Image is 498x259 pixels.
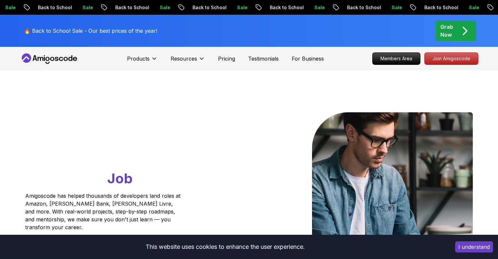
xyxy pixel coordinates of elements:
[24,27,157,35] p: 🔥 Back to School Sale - Our best prices of the year!
[248,55,279,63] a: Testimonials
[385,4,406,11] p: Sale
[424,52,478,65] a: Join Amigoscode
[171,55,205,68] button: Resources
[455,241,493,252] button: Accept cookies
[107,170,133,187] span: Job
[218,55,235,63] a: Pricing
[25,112,206,188] h1: Go From Learning to Hired: Master Java, Spring Boot & Cloud Skills That Get You the
[5,240,445,254] div: This website uses cookies to enhance the user experience.
[109,4,153,11] p: Back to School
[372,52,420,65] a: Members Area
[373,53,420,65] p: Members Area
[462,4,483,11] p: Sale
[231,4,251,11] p: Sale
[127,55,150,63] p: Products
[153,4,174,11] p: Sale
[292,55,324,63] a: For Business
[76,4,97,11] p: Sale
[127,55,157,68] button: Products
[186,4,231,11] p: Back to School
[418,4,462,11] p: Back to School
[440,23,453,39] p: Grab Now
[31,4,76,11] p: Back to School
[425,53,478,65] p: Join Amigoscode
[341,4,385,11] p: Back to School
[308,4,329,11] p: Sale
[25,192,182,231] p: Amigoscode has helped thousands of developers land roles at Amazon, [PERSON_NAME] Bank, [PERSON_N...
[263,4,308,11] p: Back to School
[171,55,197,63] p: Resources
